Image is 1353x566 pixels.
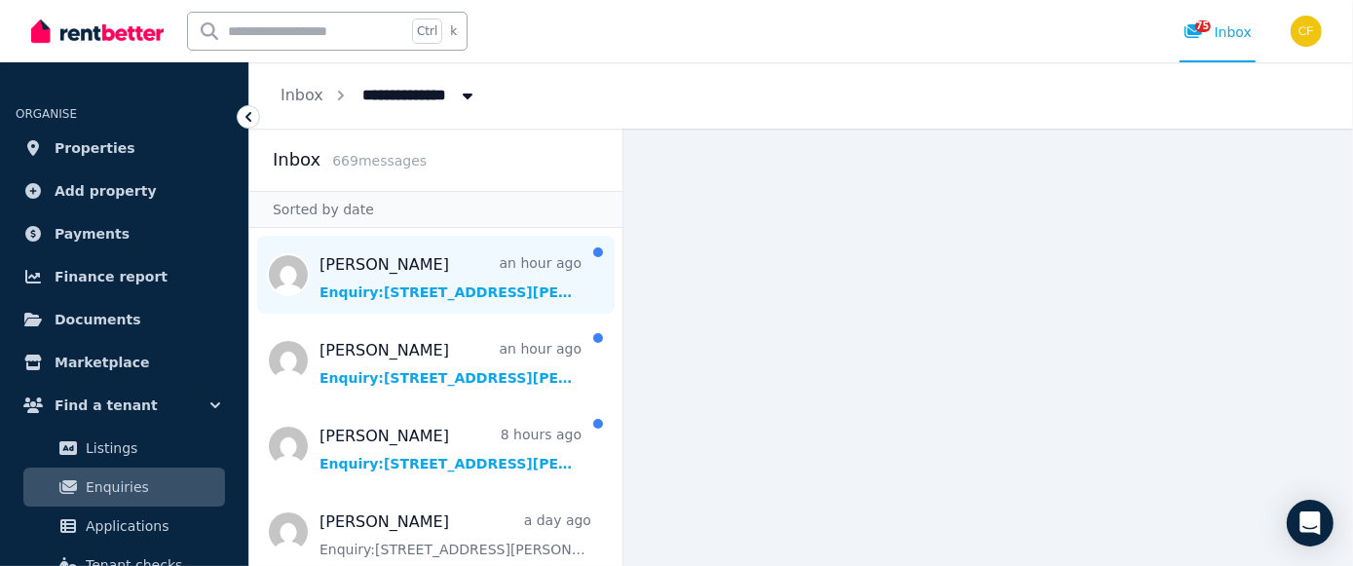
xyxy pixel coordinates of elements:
[55,136,135,160] span: Properties
[332,153,427,169] span: 669 message s
[16,343,233,382] a: Marketplace
[1291,16,1322,47] img: Christos Fassoulidis
[1287,500,1334,547] div: Open Intercom Messenger
[16,107,77,121] span: ORGANISE
[23,507,225,546] a: Applications
[319,339,582,388] a: [PERSON_NAME]an hour agoEnquiry:[STREET_ADDRESS][PERSON_NAME].
[319,510,591,559] a: [PERSON_NAME]a day agoEnquiry:[STREET_ADDRESS][PERSON_NAME].
[281,86,323,104] a: Inbox
[16,129,233,168] a: Properties
[86,514,217,538] span: Applications
[16,171,233,210] a: Add property
[55,265,168,288] span: Finance report
[86,436,217,460] span: Listings
[249,62,508,129] nav: Breadcrumb
[249,228,622,566] nav: Message list
[55,308,141,331] span: Documents
[55,394,158,417] span: Find a tenant
[55,222,130,245] span: Payments
[55,179,157,203] span: Add property
[273,146,320,173] h2: Inbox
[319,425,582,473] a: [PERSON_NAME]8 hours agoEnquiry:[STREET_ADDRESS][PERSON_NAME].
[16,386,233,425] button: Find a tenant
[319,253,582,302] a: [PERSON_NAME]an hour agoEnquiry:[STREET_ADDRESS][PERSON_NAME].
[31,17,164,46] img: RentBetter
[16,300,233,339] a: Documents
[16,214,233,253] a: Payments
[1184,22,1252,42] div: Inbox
[16,257,233,296] a: Finance report
[450,23,457,39] span: k
[23,429,225,468] a: Listings
[249,191,622,228] div: Sorted by date
[412,19,442,44] span: Ctrl
[86,475,217,499] span: Enquiries
[55,351,149,374] span: Marketplace
[1195,20,1211,32] span: 75
[23,468,225,507] a: Enquiries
